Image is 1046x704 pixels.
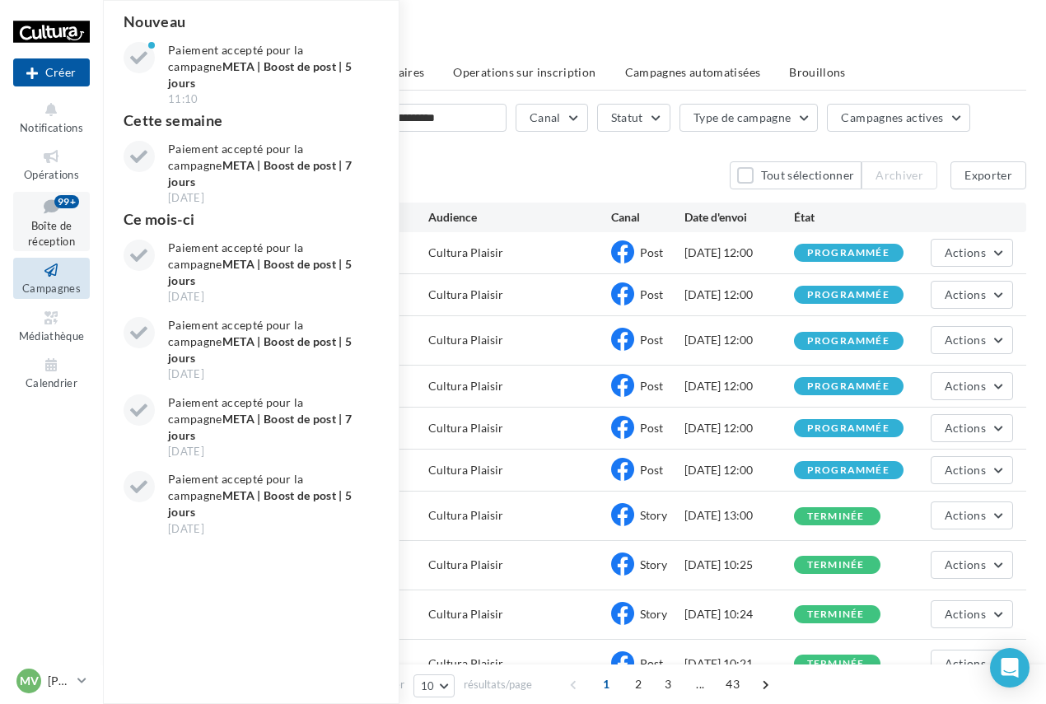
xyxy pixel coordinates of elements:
[807,381,890,392] div: programmée
[945,656,986,670] span: Actions
[931,239,1013,267] button: Actions
[684,287,794,303] div: [DATE] 12:00
[684,209,794,226] div: Date d'envoi
[807,560,865,571] div: terminée
[13,58,90,86] button: Créer
[20,673,39,689] span: MV
[684,655,794,672] div: [DATE] 10:21
[807,465,890,476] div: programmée
[945,607,986,621] span: Actions
[48,673,71,689] p: [PERSON_NAME]
[640,463,663,477] span: Post
[789,65,846,79] span: Brouillons
[640,379,663,393] span: Post
[655,671,681,697] span: 3
[684,245,794,261] div: [DATE] 12:00
[794,209,904,226] div: État
[807,609,865,620] div: terminée
[428,209,611,226] div: Audience
[931,281,1013,309] button: Actions
[13,305,90,346] a: Médiathèque
[625,671,651,697] span: 2
[428,420,503,436] div: Cultura Plaisir
[428,332,503,348] div: Cultura Plaisir
[428,378,503,394] div: Cultura Plaisir
[428,557,503,573] div: Cultura Plaisir
[684,507,794,524] div: [DATE] 13:00
[640,656,663,670] span: Post
[931,501,1013,529] button: Actions
[841,110,943,124] span: Campagnes actives
[640,508,667,522] span: Story
[945,333,986,347] span: Actions
[931,372,1013,400] button: Actions
[516,104,588,132] button: Canal
[20,121,83,134] span: Notifications
[593,671,619,697] span: 1
[687,671,713,697] span: ...
[807,336,890,347] div: programmée
[684,420,794,436] div: [DATE] 12:00
[945,421,986,435] span: Actions
[807,423,890,434] div: programmée
[19,329,85,343] span: Médiathèque
[13,192,90,252] a: Boîte de réception99+
[807,511,865,522] div: terminée
[827,104,970,132] button: Campagnes actives
[862,161,937,189] button: Archiver
[950,161,1026,189] button: Exporter
[990,648,1030,688] div: Open Intercom Messenger
[684,557,794,573] div: [DATE] 10:25
[679,104,819,132] button: Type de campagne
[13,352,90,393] a: Calendrier
[931,456,1013,484] button: Actions
[13,665,90,697] a: MV [PERSON_NAME]
[625,65,761,79] span: Campagnes automatisées
[428,462,503,478] div: Cultura Plaisir
[13,97,90,138] button: Notifications
[428,507,503,524] div: Cultura Plaisir
[413,674,455,697] button: 10
[13,58,90,86] div: Nouvelle campagne
[428,245,503,261] div: Cultura Plaisir
[123,26,1026,51] div: Mes campagnes
[931,551,1013,579] button: Actions
[945,287,986,301] span: Actions
[945,557,986,571] span: Actions
[24,168,79,181] span: Opérations
[945,463,986,477] span: Actions
[730,161,862,189] button: Tout sélectionner
[22,282,81,295] span: Campagnes
[464,677,532,692] span: résultats/page
[719,671,746,697] span: 43
[945,245,986,259] span: Actions
[428,287,503,303] div: Cultura Plaisir
[428,606,503,622] div: Cultura Plaisir
[684,378,794,394] div: [DATE] 12:00
[945,379,986,393] span: Actions
[611,209,684,226] div: Canal
[807,290,890,301] div: programmée
[640,557,667,571] span: Story
[428,655,503,672] div: Cultura Plaisir
[640,607,667,621] span: Story
[931,326,1013,354] button: Actions
[640,421,663,435] span: Post
[684,606,794,622] div: [DATE] 10:24
[931,600,1013,628] button: Actions
[26,376,77,389] span: Calendrier
[421,679,435,692] span: 10
[54,195,79,208] div: 99+
[13,144,90,184] a: Opérations
[640,287,663,301] span: Post
[807,248,890,259] div: programmée
[931,414,1013,442] button: Actions
[931,650,1013,678] button: Actions
[28,219,75,248] span: Boîte de réception
[945,508,986,522] span: Actions
[597,104,670,132] button: Statut
[684,332,794,348] div: [DATE] 12:00
[684,462,794,478] div: [DATE] 12:00
[640,245,663,259] span: Post
[453,65,595,79] span: Operations sur inscription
